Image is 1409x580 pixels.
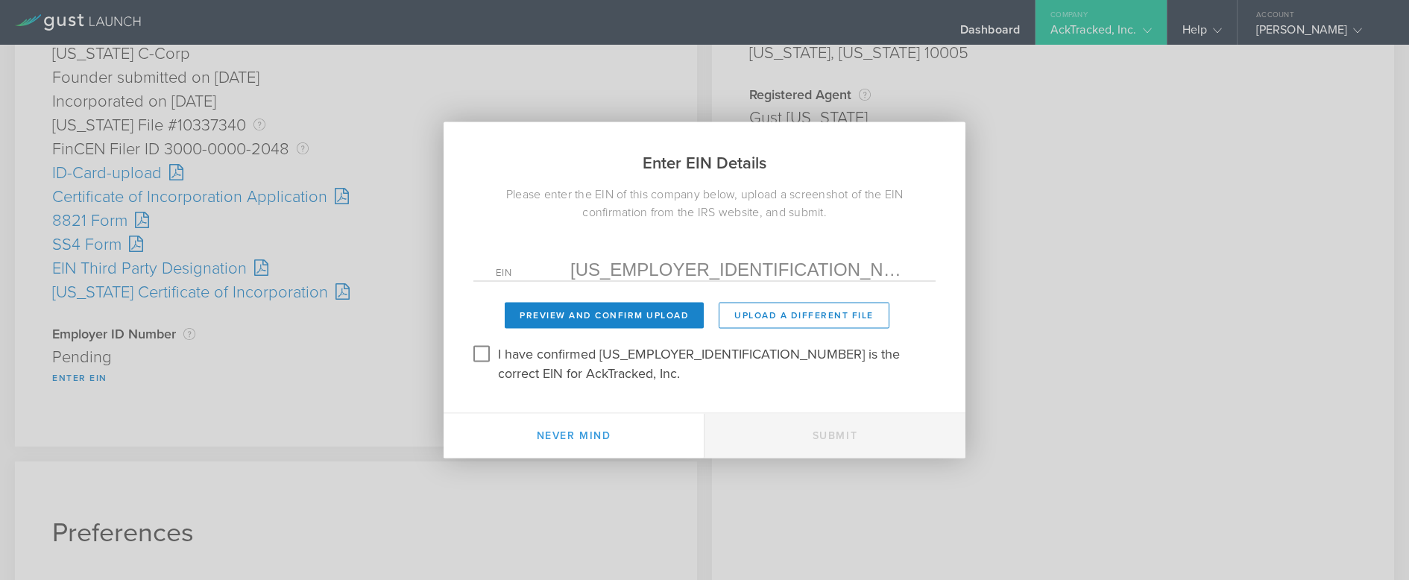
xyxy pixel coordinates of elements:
h2: Enter EIN Details [444,122,965,186]
label: EIN [496,268,570,281]
input: Required [570,259,913,281]
button: Preview and Confirm Upload [505,303,704,329]
label: I have confirmed [US_EMPLOYER_IDENTIFICATION_NUMBER] is the correct EIN for AckTracked, Inc. [498,342,932,383]
div: Please enter the EIN of this company below, upload a screenshot of the EIN confirmation from the ... [444,186,965,221]
button: Submit [704,414,965,458]
iframe: Chat Widget [1334,508,1409,580]
button: Never mind [444,414,704,458]
button: Upload a different File [719,303,889,329]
